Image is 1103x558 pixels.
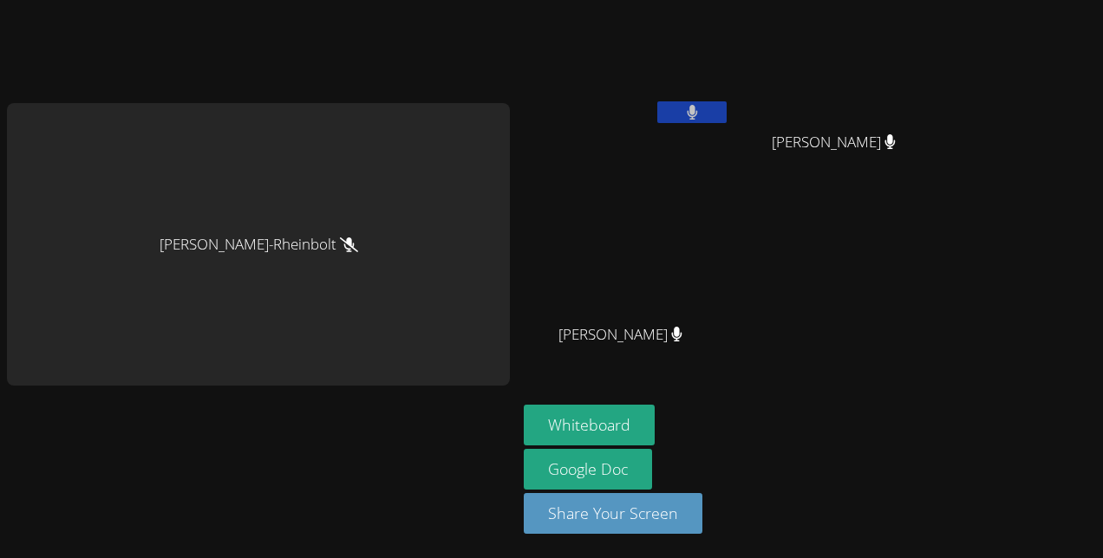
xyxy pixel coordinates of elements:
[558,322,682,347] span: [PERSON_NAME]
[524,405,655,445] button: Whiteboard
[772,130,896,155] span: [PERSON_NAME]
[524,493,702,534] button: Share Your Screen
[7,103,510,386] div: [PERSON_NAME]-Rheinbolt
[524,449,652,490] a: Google Doc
